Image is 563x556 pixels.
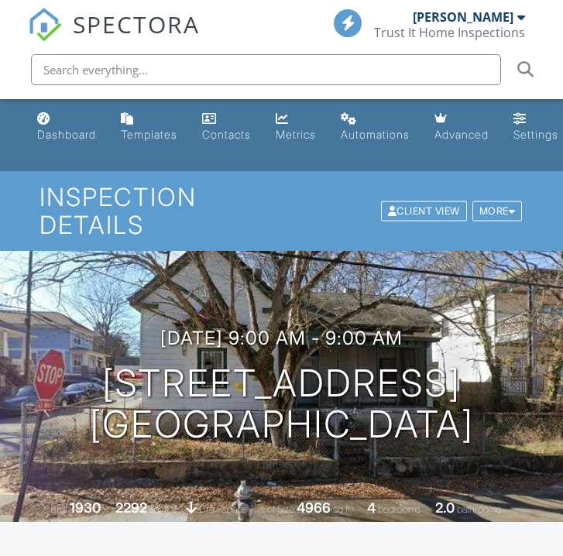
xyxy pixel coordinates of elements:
div: Trust It Home Inspections [374,25,525,40]
span: SPECTORA [73,8,200,40]
input: Search everything... [31,54,501,85]
span: sq. ft. [149,503,171,515]
div: 1930 [70,499,101,516]
a: Advanced [428,105,495,149]
span: crawlspace [199,503,247,515]
h1: Inspection Details [39,184,524,238]
h1: [STREET_ADDRESS] [GEOGRAPHIC_DATA] [90,363,474,445]
div: Advanced [434,128,489,141]
div: 4966 [297,499,331,516]
div: Automations [341,128,410,141]
div: 2292 [115,499,147,516]
div: [PERSON_NAME] [413,9,513,25]
a: Templates [115,105,184,149]
h3: [DATE] 9:00 am - 9:00 am [160,328,403,348]
a: SPECTORA [28,21,200,53]
span: sq.ft. [333,503,352,515]
a: Client View [379,204,471,216]
span: Built [50,503,67,515]
span: bedrooms [378,503,421,515]
div: Templates [121,128,177,141]
div: Client View [381,201,467,221]
div: Contacts [202,128,251,141]
div: Dashboard [37,128,96,141]
span: Lot Size [262,503,294,515]
a: Metrics [269,105,322,149]
div: 2.0 [435,499,455,516]
div: 4 [367,499,376,516]
a: Contacts [196,105,257,149]
div: More [472,201,523,221]
div: Settings [513,128,558,141]
span: bathrooms [457,503,501,515]
a: Automations (Basic) [335,105,416,149]
a: Dashboard [31,105,102,149]
img: The Best Home Inspection Software - Spectora [28,8,62,42]
div: Metrics [276,128,316,141]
